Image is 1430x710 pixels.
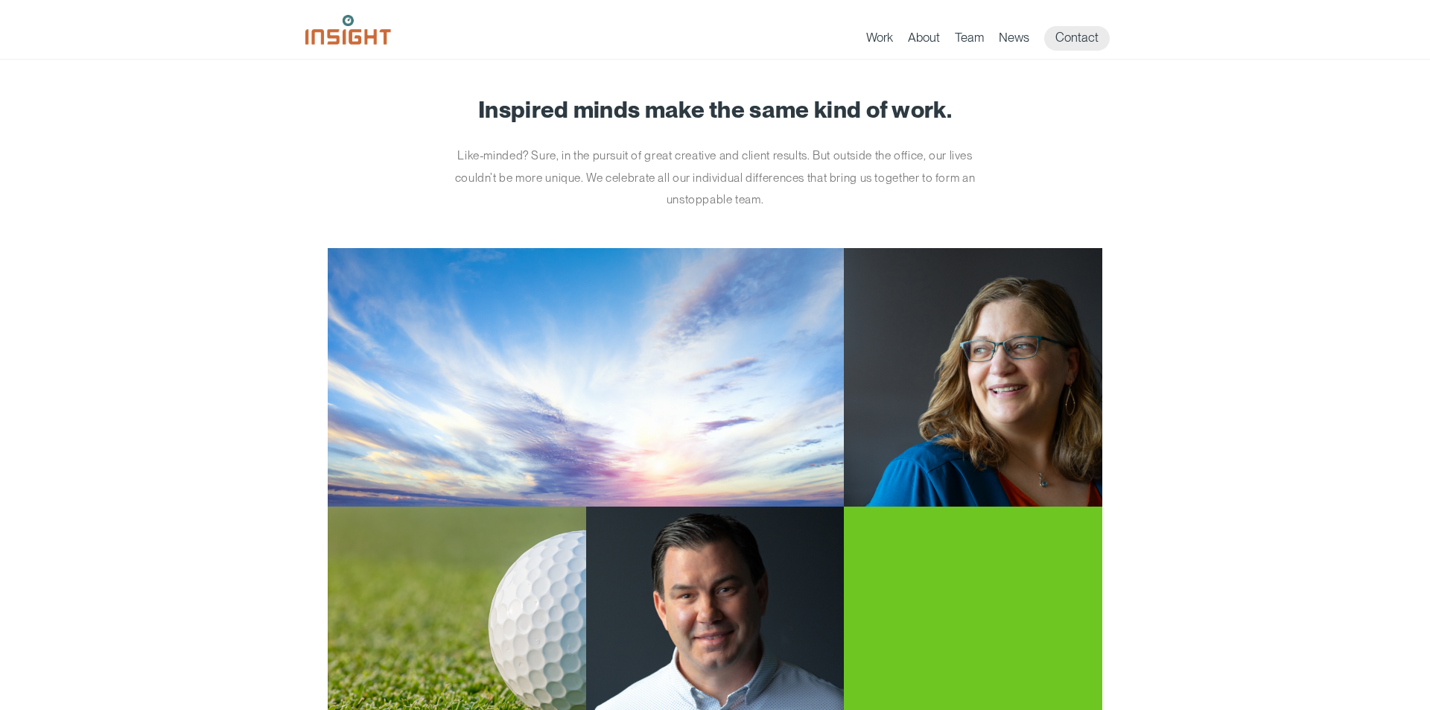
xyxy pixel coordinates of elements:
[305,15,391,45] img: Insight Marketing Design
[955,30,984,51] a: Team
[908,30,940,51] a: About
[999,30,1029,51] a: News
[436,145,994,211] p: Like-minded? Sure, in the pursuit of great creative and client results. But outside the office, o...
[844,248,1102,507] img: Jill Smith
[866,30,893,51] a: Work
[328,248,1102,507] a: Jill Smith
[1044,26,1110,51] a: Contact
[866,26,1125,51] nav: primary navigation menu
[328,97,1102,122] h1: Inspired minds make the same kind of work.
